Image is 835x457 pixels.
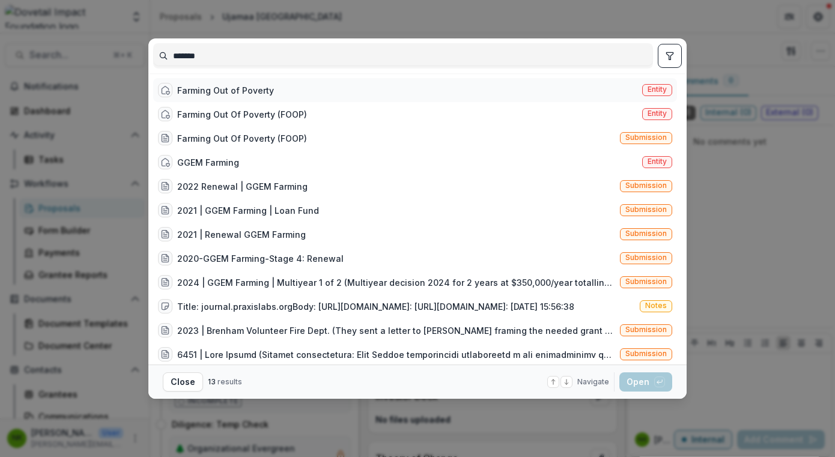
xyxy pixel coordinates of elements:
[163,372,203,392] button: Close
[625,205,667,214] span: Submission
[648,157,667,166] span: Entity
[177,252,344,265] div: 2020-GGEM Farming-Stage 4: Renewal
[645,301,667,310] span: Notes
[648,85,667,94] span: Entity
[625,253,667,262] span: Submission
[208,377,216,386] span: 13
[217,377,242,386] span: results
[619,372,672,392] button: Open
[625,229,667,238] span: Submission
[177,156,239,169] div: GGEM Farming
[177,348,615,361] div: 6451 | Lore Ipsumd (Sitamet consectetura: Elit Seddoe temporincidi utlaboreetd m ali enimadminimv...
[177,228,306,241] div: 2021 | Renewal GGEM Farming
[625,325,667,334] span: Submission
[625,350,667,358] span: Submission
[177,204,319,217] div: 2021 | GGEM Farming | Loan Fund
[177,132,307,145] div: Farming Out Of Poverty (FOOP)
[625,277,667,286] span: Submission
[177,276,615,289] div: 2024 | GGEM Farming | Multiyear 1 of 2 (Multiyear decision 2024 for 2 years at $350,000/year tota...
[177,108,307,121] div: Farming Out Of Poverty (FOOP)
[625,133,667,142] span: Submission
[625,181,667,190] span: Submission
[177,300,574,313] div: Title: journal.praxislabs.orgBody: [URL][DOMAIN_NAME]: [URL][DOMAIN_NAME]: [DATE] 15:56:38
[177,180,308,193] div: 2022 Renewal | GGEM Farming
[177,324,615,337] div: 2023 | Brenham Volunteer Fire Dept. (They sent a letter to [PERSON_NAME] framing the needed grant...
[658,44,682,68] button: toggle filters
[177,84,274,97] div: Farming Out of Poverty
[577,377,609,387] span: Navigate
[648,109,667,118] span: Entity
